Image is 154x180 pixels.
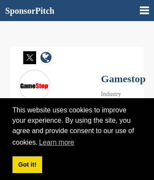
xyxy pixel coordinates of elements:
[19,82,49,89] img: Sponsorpitch & Gamestop
[101,73,146,84] a: Gamestop
[101,90,151,99] div: Industry
[12,105,142,149] span: This website uses cookies to improve your experience. By using the site, you agree and provide co...
[12,156,42,174] a: dismiss cookie message
[38,136,76,149] a: learn more about cookies
[5,6,54,15] a: SponsorPitch
[23,51,36,64] img: Twitter white
[40,51,52,65] a: company link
